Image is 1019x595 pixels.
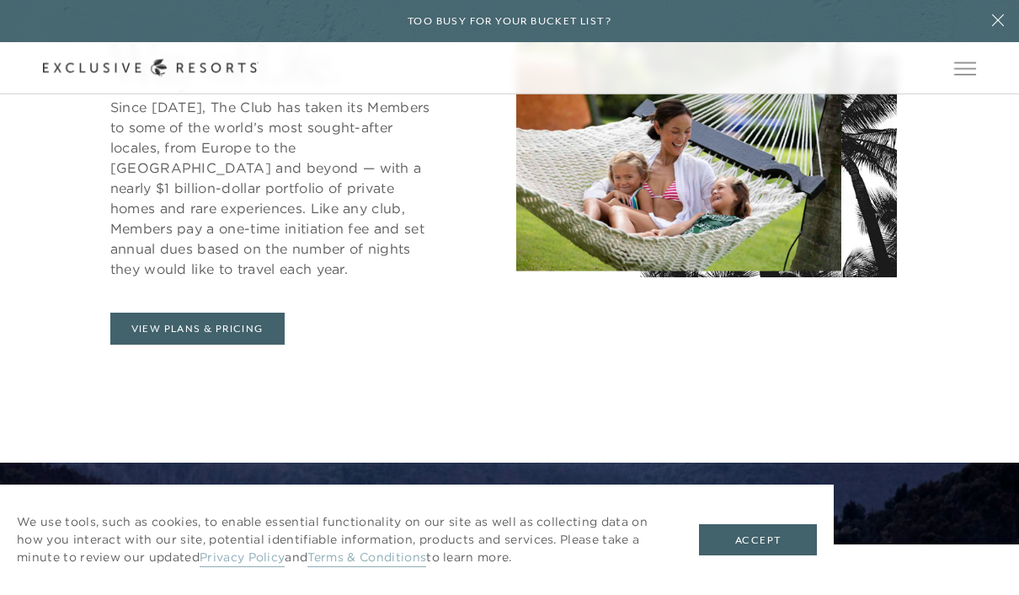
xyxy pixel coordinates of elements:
a: View Plans & Pricing [110,313,285,345]
a: Privacy Policy [200,549,285,567]
img: A member of the vacation club Exclusive Resorts relaxing in a hammock with her two children at a ... [516,9,840,271]
h6: Too busy for your bucket list? [408,13,611,29]
p: Since [DATE], The Club has taken its Members to some of the world’s most sought-after locales, fr... [110,97,436,279]
a: Terms & Conditions [307,549,426,567]
button: Open navigation [954,62,976,74]
p: We use tools, such as cookies, to enable essential functionality on our site as well as collectin... [17,513,665,566]
button: Accept [699,524,817,556]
